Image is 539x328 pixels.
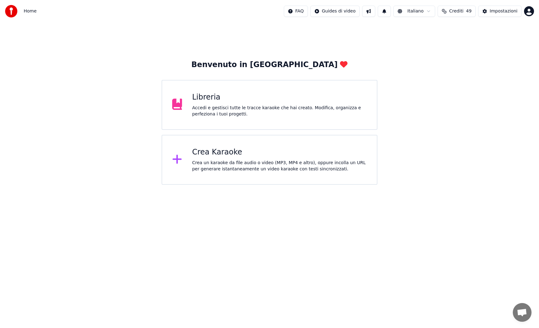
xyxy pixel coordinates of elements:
[192,92,367,102] div: Libreria
[192,147,367,157] div: Crea Karaoke
[438,6,476,17] button: Crediti49
[24,8,36,14] span: Home
[192,160,367,172] div: Crea un karaoke da file audio o video (MP3, MP4 e altro), oppure incolla un URL per generare ista...
[24,8,36,14] nav: breadcrumb
[466,8,472,14] span: 49
[192,105,367,117] div: Accedi e gestisci tutte le tracce karaoke che hai creato. Modifica, organizza e perfeziona i tuoi...
[513,303,532,322] div: Aprire la chat
[490,8,517,14] div: Impostazioni
[192,60,348,70] div: Benvenuto in [GEOGRAPHIC_DATA]
[5,5,17,17] img: youka
[284,6,308,17] button: FAQ
[478,6,522,17] button: Impostazioni
[310,6,360,17] button: Guides di video
[449,8,464,14] span: Crediti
